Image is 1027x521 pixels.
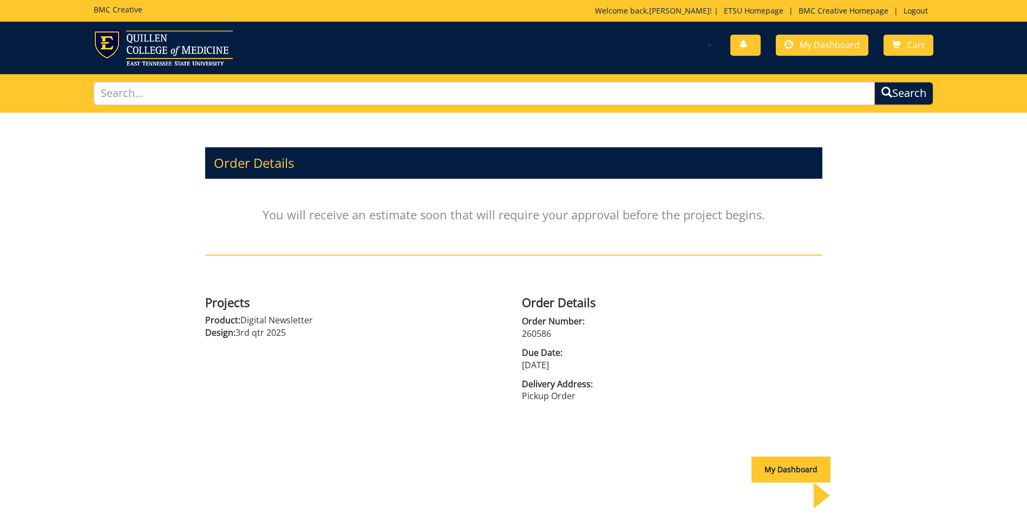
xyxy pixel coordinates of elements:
[205,327,506,339] p: 3rd qtr 2025
[205,314,240,326] span: Product:
[94,30,233,66] img: ETSU logo
[751,457,830,483] div: My Dashboard
[751,464,830,474] a: My Dashboard
[522,359,822,372] p: [DATE]
[522,347,822,359] span: Due Date:
[793,5,894,16] a: BMC Creative Homepage
[595,5,933,16] p: Welcome back, ! | | |
[205,147,822,179] h3: Order Details
[94,82,875,105] input: Search...
[776,35,868,56] a: My Dashboard
[522,378,822,390] span: Delivery Address:
[898,5,933,16] a: Logout
[205,327,236,338] span: Design:
[94,5,142,14] h5: BMC Creative
[205,314,506,327] p: Digital Newsletter
[205,184,822,245] p: You will receive an estimate soon that will require your approval before the project begins.
[884,35,933,56] a: Cart
[522,390,822,402] p: Pickup Order
[907,39,925,51] span: Cart
[874,82,933,105] button: Search
[522,315,822,328] span: Order Number:
[800,39,860,51] span: My Dashboard
[718,5,789,16] a: ETSU Homepage
[205,296,506,309] h4: Projects
[649,5,710,16] a: [PERSON_NAME]
[522,328,822,340] p: 260586
[522,296,822,309] h4: Order Details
